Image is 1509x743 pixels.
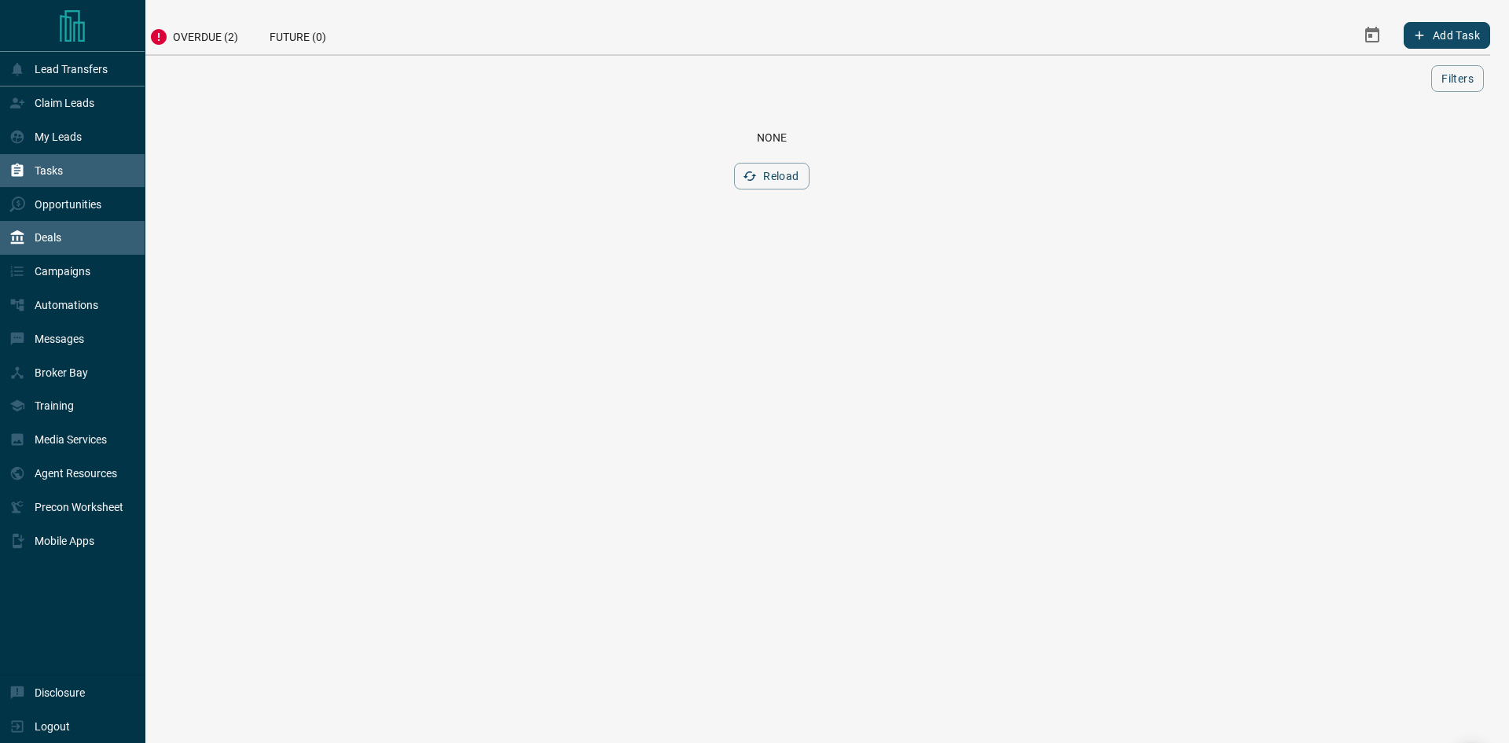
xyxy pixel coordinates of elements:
button: Filters [1431,65,1484,92]
div: Overdue (2) [134,16,254,54]
button: Add Task [1404,22,1490,49]
div: Future (0) [254,16,342,54]
button: Reload [734,163,809,189]
button: Select Date Range [1353,17,1391,54]
div: None [72,131,1471,144]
